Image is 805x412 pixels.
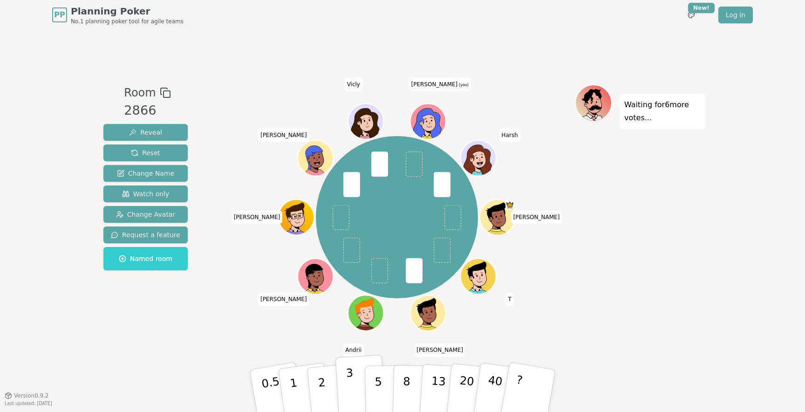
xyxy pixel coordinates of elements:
[119,254,172,263] span: Named room
[129,128,162,137] span: Reveal
[122,189,170,199] span: Watch only
[414,343,465,357] span: Click to change your name
[683,7,700,23] button: New!
[103,124,188,141] button: Reveal
[54,9,65,21] span: PP
[71,5,184,18] span: Planning Poker
[505,200,514,209] span: Gary is the host
[345,78,362,91] span: Click to change your name
[103,227,188,243] button: Request a feature
[688,3,715,13] div: New!
[258,129,309,142] span: Click to change your name
[409,78,471,91] span: Click to change your name
[506,293,514,306] span: Click to change your name
[103,144,188,161] button: Reset
[71,18,184,25] span: No.1 planning poker tool for agile teams
[411,105,444,138] button: Click to change your avatar
[52,5,184,25] a: PPPlanning PokerNo.1 planning poker tool for agile teams
[103,185,188,202] button: Watch only
[499,129,520,142] span: Click to change your name
[124,101,171,120] div: 2866
[103,206,188,223] button: Change Avatar
[624,98,701,124] p: Waiting for 6 more votes...
[258,293,309,306] span: Click to change your name
[718,7,753,23] a: Log in
[5,401,52,406] span: Last updated: [DATE]
[117,169,174,178] span: Change Name
[5,392,49,399] button: Version0.9.2
[116,210,176,219] span: Change Avatar
[103,247,188,270] button: Named room
[232,211,283,224] span: Click to change your name
[511,211,562,224] span: Click to change your name
[457,83,469,87] span: (you)
[14,392,49,399] span: Version 0.9.2
[103,165,188,182] button: Change Name
[343,343,364,357] span: Click to change your name
[131,148,160,158] span: Reset
[124,84,156,101] span: Room
[111,230,180,240] span: Request a feature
